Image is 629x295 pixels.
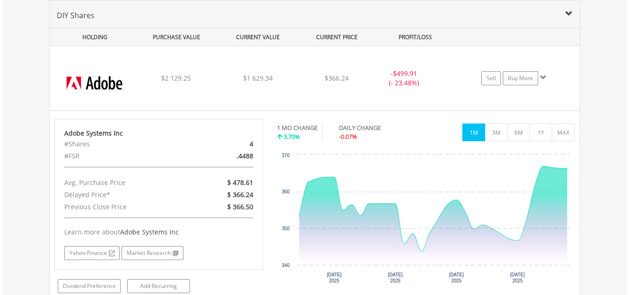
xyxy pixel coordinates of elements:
button: 1Y [529,123,552,141]
div: - (- 23.48%) [369,69,440,88]
div: PROFIT/LOSS [376,28,455,46]
div: CURRENT VALUE [218,28,298,46]
img: EQU.US.ADBE.png [54,58,135,108]
text: [DATE] 2025 [327,272,342,283]
span: $1 629.34 [243,74,273,82]
text: [DATE] 2025 [449,272,464,283]
span: 3.70% [284,132,300,141]
span: $ 366.50 [227,202,253,211]
a: Market Research [122,246,183,260]
div: #Shares [57,138,193,150]
a: Sell [481,71,501,85]
text: 340 [282,263,290,268]
div: 4 [192,138,260,150]
a: Dividend Preference [58,279,121,293]
span: $2 129.25 [161,74,191,82]
a: Yahoo Finance [64,246,120,260]
button: 6M [507,123,530,141]
div: HOLDING [50,28,135,46]
span: $366.24 [325,74,349,82]
span: Adobe Systems Inc [120,227,179,236]
svg: Interactive chart [277,150,575,290]
span: $ 478.61 [227,178,253,187]
div: 1 MO CHANGE [277,123,318,132]
div: DAILY CHANGE [339,123,413,132]
div: Previous Close Price [57,201,193,213]
a: Add Recurring [127,279,190,293]
span: $499.91 [393,69,417,78]
div: Learn more about [64,227,253,237]
button: 3M [485,123,507,141]
div: Chart. Highcharts interactive chart. [277,150,575,290]
text: 360 [282,189,290,194]
div: Avg. Purchase Price [57,177,193,189]
text: [DATE] 2025 [388,272,403,283]
div: Delayed Price* [57,189,193,201]
div: PURCHASE VALUE [137,28,216,46]
div: Adobe Systems Inc [64,129,253,138]
button: MAX [552,123,575,141]
span: $ 366.24 [227,190,253,199]
span: -0.07% [339,132,357,141]
a: Buy More [503,71,538,85]
div: .4488 [192,150,260,162]
text: 370 [282,153,290,158]
span: DIY Shares [57,10,95,21]
div: CURRENT PRICE [299,28,373,46]
text: [DATE] 2025 [510,272,525,283]
button: 1M [462,123,485,141]
div: #FSR [57,150,193,162]
text: 350 [282,226,290,231]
